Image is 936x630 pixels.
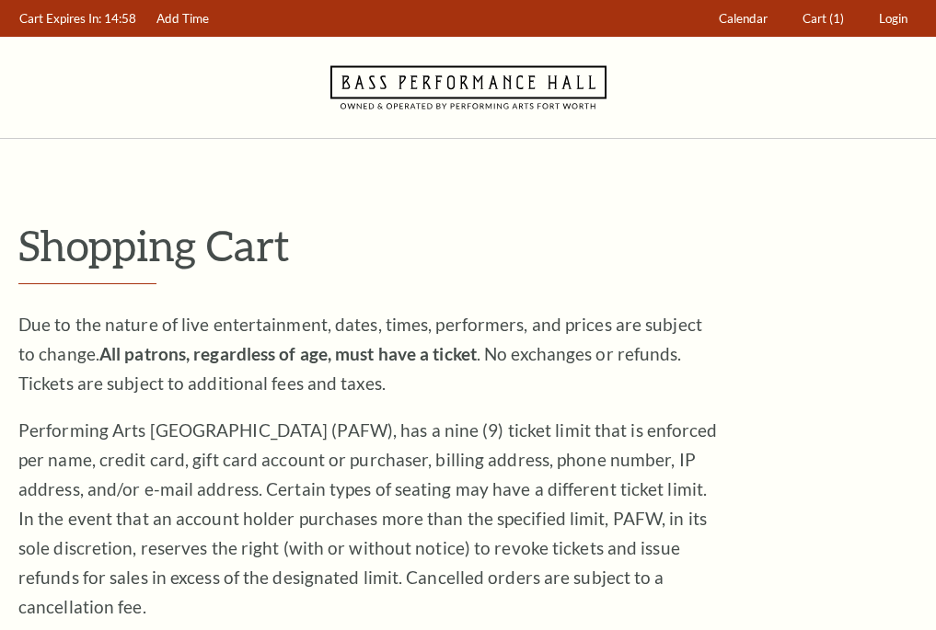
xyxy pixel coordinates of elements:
[794,1,853,37] a: Cart (1)
[711,1,777,37] a: Calendar
[871,1,917,37] a: Login
[19,11,101,26] span: Cart Expires In:
[18,222,918,269] p: Shopping Cart
[829,11,844,26] span: (1)
[99,343,477,364] strong: All patrons, regardless of age, must have a ticket
[803,11,826,26] span: Cart
[879,11,907,26] span: Login
[18,416,718,622] p: Performing Arts [GEOGRAPHIC_DATA] (PAFW), has a nine (9) ticket limit that is enforced per name, ...
[148,1,218,37] a: Add Time
[18,314,702,394] span: Due to the nature of live entertainment, dates, times, performers, and prices are subject to chan...
[719,11,768,26] span: Calendar
[104,11,136,26] span: 14:58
